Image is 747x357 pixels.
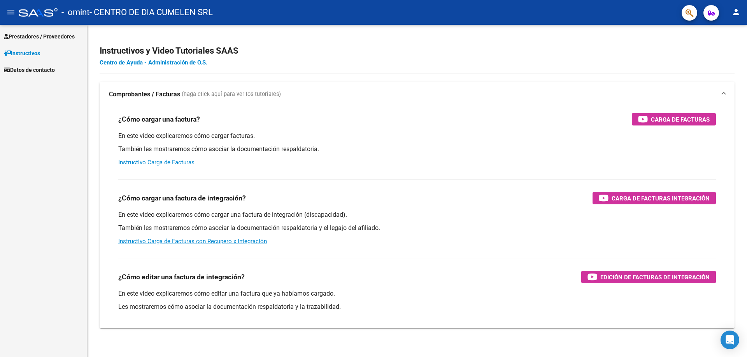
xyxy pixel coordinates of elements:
[6,7,16,17] mat-icon: menu
[118,303,716,311] p: Les mostraremos cómo asociar la documentación respaldatoria y la trazabilidad.
[581,271,716,283] button: Edición de Facturas de integración
[721,331,739,349] div: Open Intercom Messenger
[593,192,716,204] button: Carga de Facturas Integración
[118,272,245,282] h3: ¿Cómo editar una factura de integración?
[118,132,716,140] p: En este video explicaremos cómo cargar facturas.
[182,90,281,99] span: (haga click aquí para ver los tutoriales)
[118,224,716,232] p: También les mostraremos cómo asociar la documentación respaldatoria y el legajo del afiliado.
[4,49,40,57] span: Instructivos
[118,114,200,125] h3: ¿Cómo cargar una factura?
[100,44,735,58] h2: Instructivos y Video Tutoriales SAAS
[612,193,710,203] span: Carga de Facturas Integración
[632,113,716,125] button: Carga de Facturas
[100,82,735,107] mat-expansion-panel-header: Comprobantes / Facturas (haga click aquí para ver los tutoriales)
[89,4,213,21] span: - CENTRO DE DIA CUMELEN SRL
[109,90,180,99] strong: Comprobantes / Facturas
[731,7,741,17] mat-icon: person
[118,193,246,204] h3: ¿Cómo cargar una factura de integración?
[118,145,716,153] p: También les mostraremos cómo asociar la documentación respaldatoria.
[100,107,735,328] div: Comprobantes / Facturas (haga click aquí para ver los tutoriales)
[118,159,195,166] a: Instructivo Carga de Facturas
[61,4,89,21] span: - omint
[4,32,75,41] span: Prestadores / Proveedores
[100,59,207,66] a: Centro de Ayuda - Administración de O.S.
[600,272,710,282] span: Edición de Facturas de integración
[4,66,55,74] span: Datos de contacto
[118,238,267,245] a: Instructivo Carga de Facturas con Recupero x Integración
[118,289,716,298] p: En este video explicaremos cómo editar una factura que ya habíamos cargado.
[651,115,710,124] span: Carga de Facturas
[118,211,716,219] p: En este video explicaremos cómo cargar una factura de integración (discapacidad).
